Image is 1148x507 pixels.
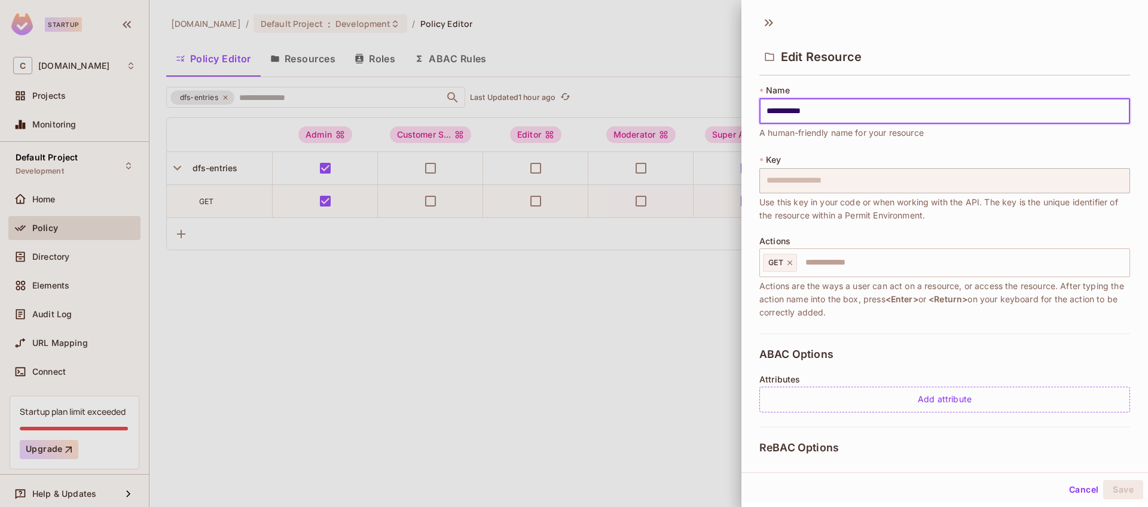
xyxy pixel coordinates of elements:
button: Save [1103,480,1143,499]
button: Cancel [1064,480,1103,499]
span: ABAC Options [759,348,833,360]
div: Add attribute [759,387,1130,412]
span: GET [768,258,783,268]
span: A human-friendly name for your resource [759,126,924,139]
span: Attributes [759,375,801,384]
span: Actions are the ways a user can act on a resource, or access the resource. After typing the actio... [759,280,1130,319]
span: Key [766,155,781,165]
div: GET [763,254,797,272]
span: <Return> [929,294,967,304]
span: Edit Resource [781,50,862,64]
span: ReBAC Options [759,442,839,454]
span: Name [766,86,790,95]
span: Actions [759,236,790,246]
span: <Enter> [886,294,918,304]
span: Use this key in your code or when working with the API. The key is the unique identifier of the r... [759,196,1130,222]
